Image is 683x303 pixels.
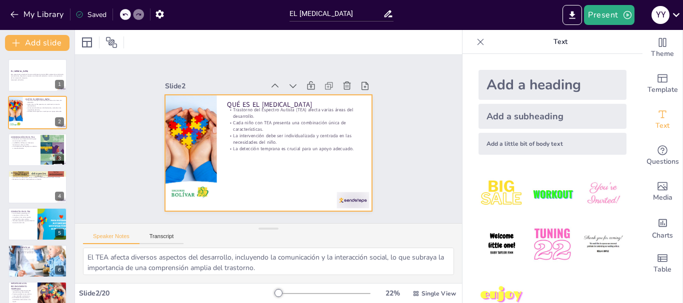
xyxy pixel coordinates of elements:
[105,36,117,48] span: Position
[11,70,28,72] strong: EL [MEDICAL_DATA]
[5,35,69,51] button: Add slide
[580,221,626,268] img: 6.jpeg
[25,107,64,110] p: La intervención debe ser individualizada y centrada en las necesidades del niño.
[11,136,37,139] p: COMUNICACIÓN EN EL TEA
[11,175,64,177] p: Dificultades en la interpretación de emociones son comunes.
[79,34,95,50] div: Layout
[642,174,682,210] div: Add images, graphics, shapes or video
[11,79,64,81] p: Generated with [URL]
[7,6,68,22] button: My Library
[83,248,454,275] textarea: El TEA afecta diversos aspectos del desarrollo, incluyendo la comunicación y la interacción socia...
[478,70,626,100] div: Add a heading
[11,177,64,179] p: Los niños con TEA pueden mostrar interés en interactuar, pero enfrentan barreras.
[8,245,67,278] div: https://cdn.sendsteps.com/images/logo/sendsteps_logo_white.pnghttps://cdn.sendsteps.com/images/lo...
[227,100,361,109] p: QUÉ ES EL [MEDICAL_DATA]
[562,5,582,25] button: Export to PowerPoint
[11,297,34,303] p: Es fundamental que padres y educadores estén atentos a los signos.
[55,117,64,126] div: 2
[11,294,34,297] p: Previene problemas secundarios como ansiedad o aislamiento.
[11,248,64,250] p: Se utilizan criterios del DSM-5 e ICD-11 para el diagnóstico.
[79,289,274,298] div: Slide 2 / 20
[8,208,67,241] div: https://cdn.sendsteps.com/images/logo/sendsteps_logo_white.pnghttps://cdn.sendsteps.com/images/lo...
[75,10,106,19] div: Saved
[11,216,34,220] p: La rigidez en las rutinas puede generar estrés ante cambios.
[25,103,64,107] p: Cada niño con TEA presenta una combinación única de características.
[642,30,682,66] div: Change the overall theme
[25,97,64,100] p: QUÉ ES EL [MEDICAL_DATA]
[653,192,672,203] span: Media
[529,221,575,268] img: 5.jpeg
[8,133,67,166] div: https://cdn.sendsteps.com/images/logo/sendsteps_logo_white.pnghttps://cdn.sendsteps.com/images/lo...
[25,110,64,112] p: La detección temprana es crucial para un apoyo adecuado.
[55,266,64,275] div: 6
[11,172,64,175] p: INTERACCIÓN SOCIAL
[642,210,682,246] div: Add charts and graphs
[584,5,634,25] button: Present
[289,6,383,21] input: Insert title
[646,156,679,167] span: Questions
[55,192,64,201] div: 4
[55,80,64,89] div: 1
[227,145,361,152] p: La detección temprana es crucial para un apoyo adecuado.
[642,138,682,174] div: Get real-time input from your audience
[227,107,361,120] p: Trastorno del Espectro Autista (TEA) afecta varias áreas del desarrollo.
[8,96,67,129] div: https://cdn.sendsteps.com/images/logo/sendsteps_logo_white.pnghttps://cdn.sendsteps.com/images/lo...
[25,99,64,103] p: Trastorno del Espectro Autista (TEA) afecta varias áreas del desarrollo.
[642,102,682,138] div: Add text boxes
[421,290,456,298] span: Single View
[642,66,682,102] div: Add ready made slides
[11,252,64,254] p: La evaluación debe ser realizada por profesionales capacitados.
[11,246,64,249] p: BASES DIAGNÓSTICAS
[11,142,37,145] p: La [MEDICAL_DATA] es un fenómeno frecuente en niños con TEA.
[651,48,674,59] span: Theme
[11,212,34,216] p: Las conductas repetitivas son comunes en niños con TEA.
[652,230,673,241] span: Charts
[11,283,34,291] p: IMPORTANCIA DEL RECONOCIMIENTO TEMPRANO
[11,290,34,293] p: La detección temprana permite intervenciones más efectivas.
[580,171,626,217] img: 3.jpeg
[647,84,678,95] span: Template
[227,132,361,145] p: La intervención debe ser individualizada y centrada en las necesidades del niño.
[380,289,404,298] div: 22 %
[478,104,626,129] div: Add a subheading
[11,138,37,142] p: Dificultades en el desarrollo del lenguaje son comunes en el TEA.
[227,120,361,133] p: Cada niño con TEA presenta una combinación única de características.
[529,171,575,217] img: 2.jpeg
[478,133,626,155] div: Add a little bit of body text
[8,170,67,203] div: https://cdn.sendsteps.com/images/logo/sendsteps_logo_white.pnghttps://cdn.sendsteps.com/images/lo...
[11,145,37,149] p: La comprensión del lenguaje no verbal es a menudo limitada.
[11,178,64,180] p: Mantener el contacto visual puede ser un desafío.
[488,30,632,54] p: Text
[478,221,525,268] img: 4.jpeg
[651,6,669,24] div: Y Y
[11,210,34,213] p: CONDUCTA EN EL TEA
[11,220,34,223] p: Intereses específicos pueden dominar la atención del niño.
[11,73,64,79] p: Esta presentación aborda el Trastorno del Espectro Autista (TEA), explorando su definición, carac...
[11,250,64,252] p: Los niveles de apoyo son fundamentales para la intervención.
[655,120,669,131] span: Text
[165,81,264,91] div: Slide 2
[642,246,682,282] div: Add a table
[55,154,64,163] div: 3
[8,59,67,92] div: https://cdn.sendsteps.com/images/logo/sendsteps_logo_white.pnghttps://cdn.sendsteps.com/images/lo...
[55,229,64,238] div: 5
[653,264,671,275] span: Table
[651,5,669,25] button: Y Y
[139,233,184,244] button: Transcript
[478,171,525,217] img: 1.jpeg
[83,233,139,244] button: Speaker Notes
